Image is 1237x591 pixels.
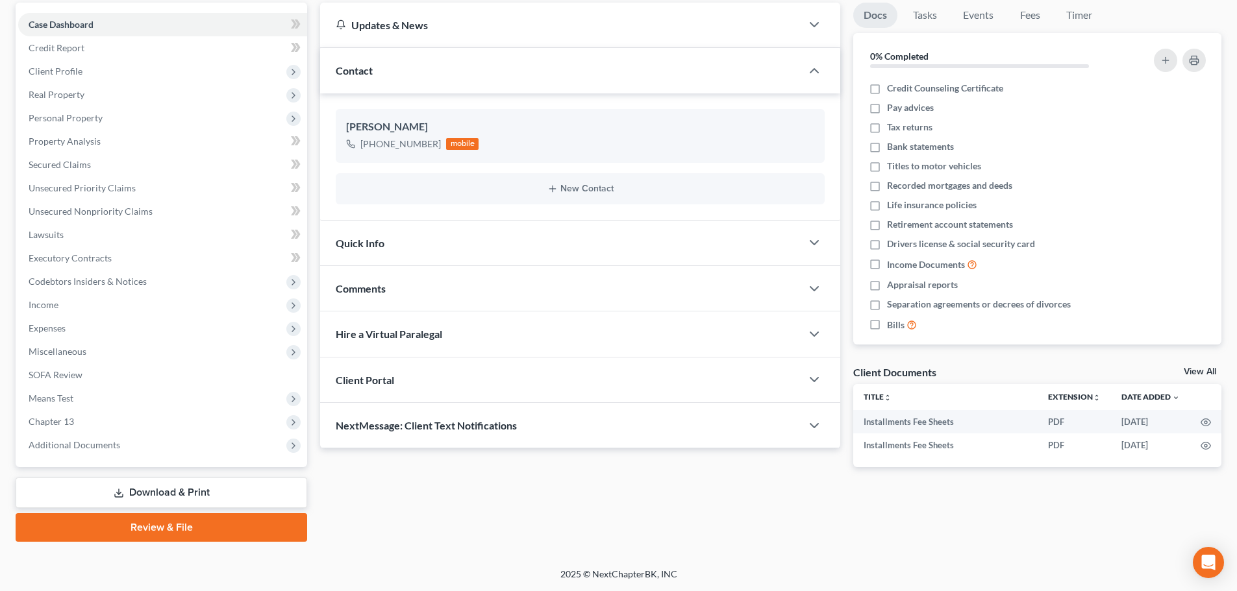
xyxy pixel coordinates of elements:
[336,419,517,431] span: NextMessage: Client Text Notifications
[1038,410,1111,433] td: PDF
[18,13,307,36] a: Case Dashboard
[887,298,1071,311] span: Separation agreements or decrees of divorces
[29,136,101,147] span: Property Analysis
[18,200,307,223] a: Unsecured Nonpriority Claims
[864,392,892,402] a: Titleunfold_more
[887,319,905,332] span: Bills
[887,237,1035,250] span: Drivers license & social security card
[18,223,307,247] a: Lawsuits
[887,101,934,114] span: Pay advices
[336,18,786,32] div: Updates & News
[336,64,373,77] span: Contact
[29,42,84,53] span: Credit Report
[853,365,936,379] div: Client Documents
[29,346,86,357] span: Miscellaneous
[29,416,74,427] span: Chapter 13
[29,322,66,333] span: Expenses
[16,477,307,508] a: Download & Print
[1056,3,1103,28] a: Timer
[887,278,958,291] span: Appraisal reports
[870,51,929,62] strong: 0% Completed
[887,140,954,153] span: Bank statements
[29,229,64,240] span: Lawsuits
[16,513,307,542] a: Review & File
[887,121,932,134] span: Tax returns
[29,66,82,77] span: Client Profile
[18,247,307,270] a: Executory Contracts
[29,369,82,380] span: SOFA Review
[18,153,307,176] a: Secured Claims
[336,374,394,386] span: Client Portal
[18,363,307,387] a: SOFA Review
[1038,433,1111,457] td: PDF
[1121,392,1180,402] a: Date Added expand_more
[446,138,479,150] div: mobile
[887,82,1003,95] span: Credit Counseling Certificate
[336,328,442,340] span: Hire a Virtual Paralegal
[1172,394,1180,402] i: expand_more
[853,410,1038,433] td: Installments Fee Sheets
[249,568,989,591] div: 2025 © NextChapterBK, INC
[18,36,307,60] a: Credit Report
[18,130,307,153] a: Property Analysis
[887,199,977,211] span: Life insurance policies
[853,3,897,28] a: Docs
[29,299,58,310] span: Income
[346,184,814,194] button: New Contact
[884,394,892,402] i: unfold_more
[1184,367,1216,376] a: View All
[1048,392,1101,402] a: Extensionunfold_more
[336,282,386,295] span: Comments
[1093,394,1101,402] i: unfold_more
[953,3,1004,28] a: Events
[336,237,384,249] span: Quick Info
[887,258,965,271] span: Income Documents
[346,119,814,135] div: [PERSON_NAME]
[903,3,947,28] a: Tasks
[29,206,153,217] span: Unsecured Nonpriority Claims
[18,176,307,200] a: Unsecured Priority Claims
[29,182,136,193] span: Unsecured Priority Claims
[29,19,94,30] span: Case Dashboard
[853,433,1038,457] td: Installments Fee Sheets
[29,159,91,170] span: Secured Claims
[887,160,981,173] span: Titles to motor vehicles
[29,276,147,287] span: Codebtors Insiders & Notices
[1111,433,1190,457] td: [DATE]
[360,138,441,151] div: [PHONE_NUMBER]
[1009,3,1051,28] a: Fees
[29,439,120,450] span: Additional Documents
[887,179,1012,192] span: Recorded mortgages and deeds
[29,89,84,100] span: Real Property
[29,112,103,123] span: Personal Property
[887,218,1013,231] span: Retirement account statements
[29,392,73,404] span: Means Test
[1111,410,1190,433] td: [DATE]
[1193,547,1224,578] div: Open Intercom Messenger
[29,252,112,263] span: Executory Contracts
